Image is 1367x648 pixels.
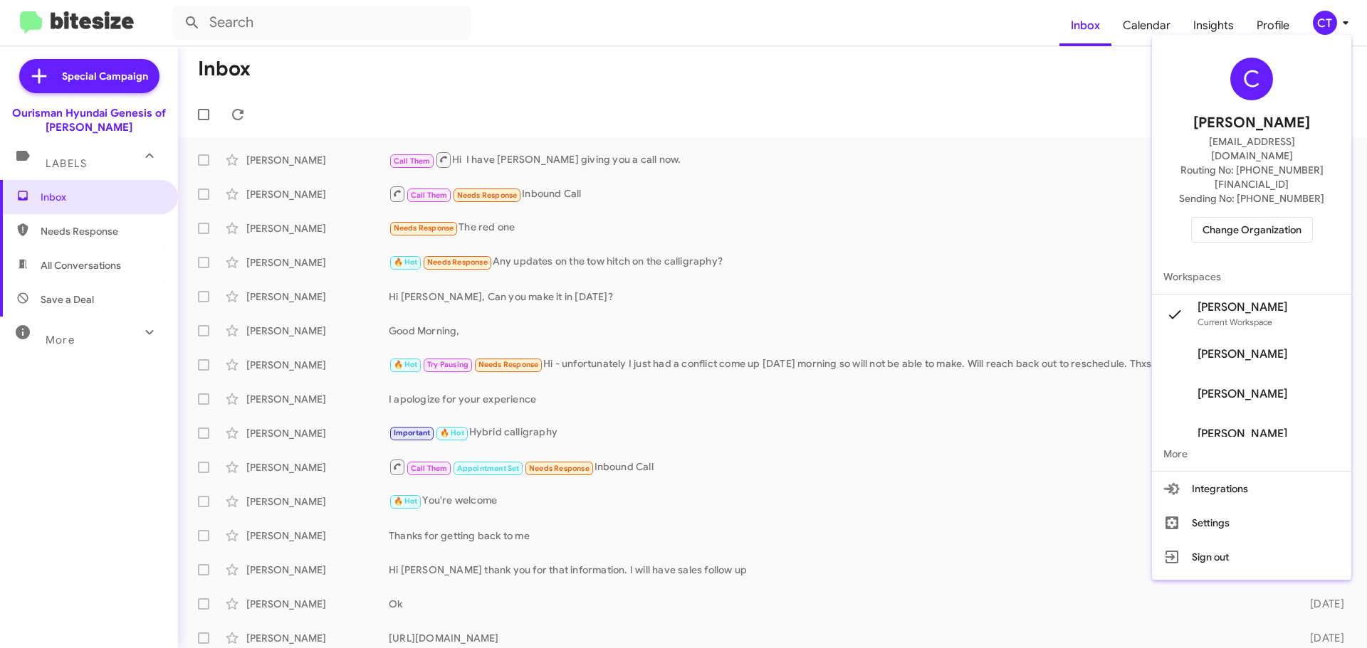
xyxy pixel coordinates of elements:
span: [PERSON_NAME] [1193,112,1310,134]
button: Integrations [1152,472,1351,506]
span: More [1152,437,1351,471]
span: [PERSON_NAME] [1198,347,1287,361]
button: Settings [1152,506,1351,540]
span: [PERSON_NAME] [1198,387,1287,401]
span: Routing No: [PHONE_NUMBER][FINANCIAL_ID] [1169,163,1334,191]
button: Change Organization [1191,217,1313,243]
div: C [1230,58,1273,100]
span: [PERSON_NAME] [1198,300,1287,314]
span: Current Workspace [1198,317,1272,327]
span: Sending No: [PHONE_NUMBER] [1179,191,1324,206]
span: Workspaces [1152,260,1351,294]
span: [PERSON_NAME] [1198,427,1287,441]
button: Sign out [1152,540,1351,574]
span: Change Organization [1203,218,1301,242]
span: [EMAIL_ADDRESS][DOMAIN_NAME] [1169,134,1334,163]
